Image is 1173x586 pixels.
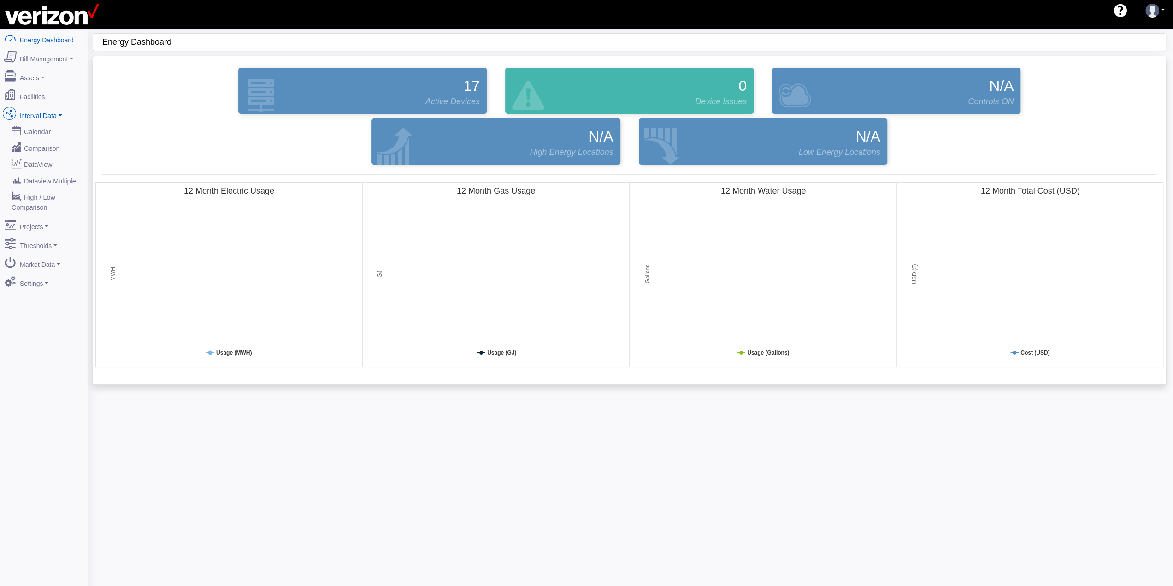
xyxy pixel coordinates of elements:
span: Active Devices [425,95,480,108]
tspan: MWH [110,267,116,281]
span: Controls ON [968,95,1014,108]
tspan: 12 Month Water Usage [720,186,805,195]
div: Devices that are actively reporting data. [229,65,496,116]
span: 17 [463,75,480,97]
span: N/A [989,75,1014,97]
tspan: Cost (USD) [1020,349,1049,356]
span: N/A [589,125,613,148]
tspan: Usage (MWH) [216,349,252,356]
tspan: 12 Month Electric Usage [184,186,274,195]
span: Device Issues [695,95,747,108]
tspan: USD ($) [911,264,917,284]
span: 0 [738,75,747,97]
span: Low Energy Locations [799,146,880,159]
span: High Energy Locations [530,146,613,159]
tspan: Gallons [644,265,650,284]
tspan: 12 Month Total Cost (USD) [980,186,1079,195]
tspan: Usage (GJ) [487,349,516,356]
img: user-3.svg [1145,4,1159,18]
tspan: 12 Month Gas Usage [457,186,535,195]
tspan: GJ [377,270,383,277]
div: Devices that are active and configured but are in an error state. [496,65,763,116]
tspan: Usage (Gallons) [747,349,789,356]
a: 17 Active Devices [236,68,489,114]
div: Energy Dashboard [102,34,1166,51]
span: N/A [855,125,880,148]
